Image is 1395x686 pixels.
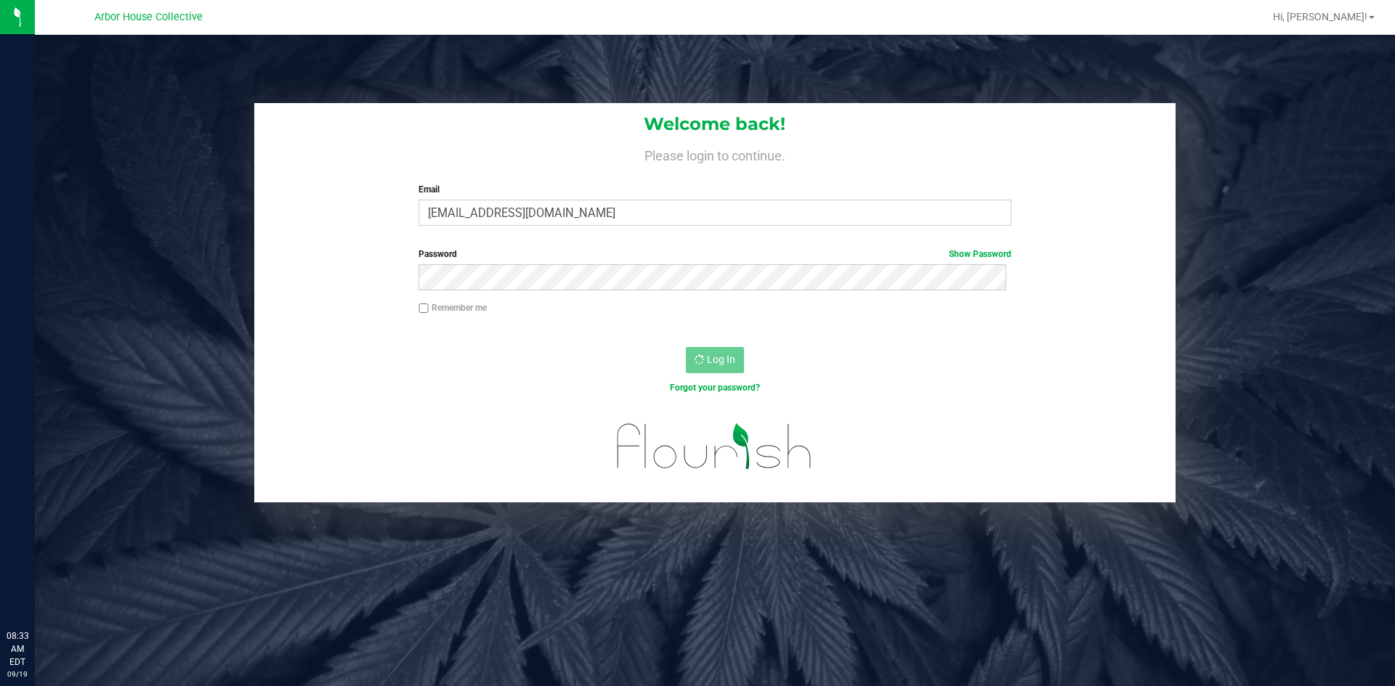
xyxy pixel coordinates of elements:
a: Show Password [949,249,1011,259]
h1: Welcome back! [254,115,1176,134]
input: Remember me [418,303,429,314]
span: Arbor House Collective [94,11,203,23]
label: Email [418,183,1011,196]
img: flourish_logo.svg [599,409,830,483]
span: Password [418,249,457,259]
h4: Please login to continue. [254,145,1176,163]
span: Hi, [PERSON_NAME]! [1273,11,1367,23]
label: Remember me [418,301,487,314]
p: 09/19 [7,669,28,679]
button: Log In [686,347,744,373]
a: Forgot your password? [670,383,760,393]
p: 08:33 AM EDT [7,629,28,669]
span: Log In [707,354,735,365]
